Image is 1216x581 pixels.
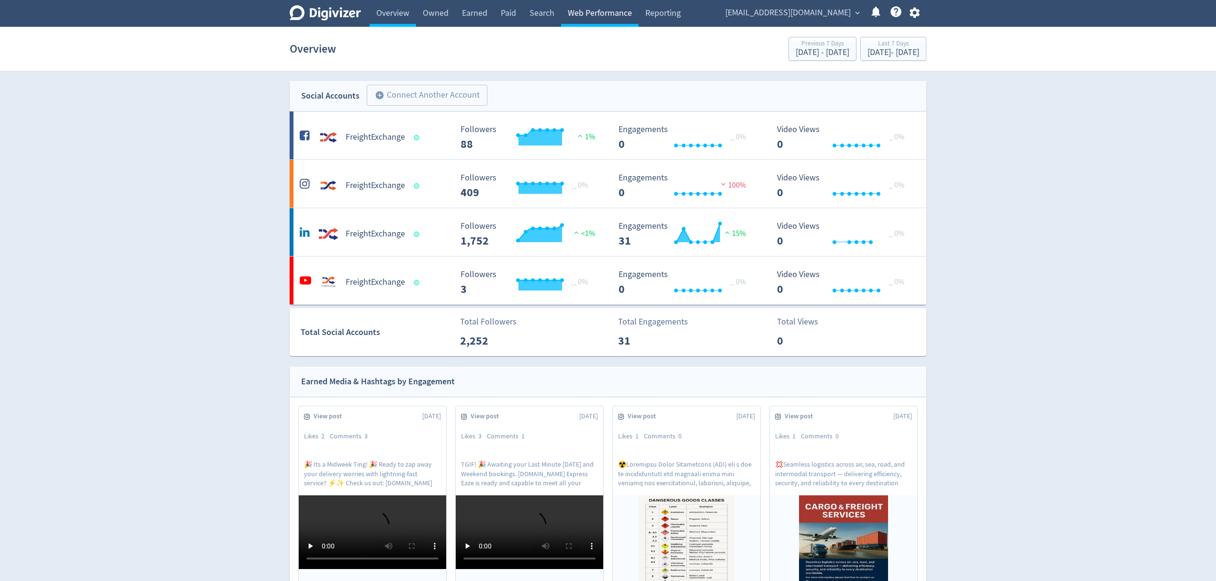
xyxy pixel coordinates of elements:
span: 1 [792,432,796,440]
div: Comments [487,432,530,441]
svg: Video Views 0 [772,270,916,295]
img: FreightExchange undefined [319,176,338,195]
h5: FreightExchange [346,132,405,143]
div: Last 7 Days [867,40,919,48]
span: _ 0% [889,229,904,238]
h1: Overview [290,34,336,64]
span: Data last synced: 18 Aug 2025, 9:02pm (AEST) [414,135,422,140]
span: expand_more [853,9,862,17]
div: Comments [801,432,844,441]
div: Social Accounts [301,89,360,103]
h5: FreightExchange [346,180,405,191]
svg: Video Views 0 [772,222,916,247]
button: Previous 7 Days[DATE] - [DATE] [788,37,856,61]
h5: FreightExchange [346,228,405,240]
span: [DATE] [893,412,912,421]
p: 0 [777,332,832,349]
button: Connect Another Account [367,85,487,106]
span: _ 0% [731,277,746,287]
span: View post [785,412,818,421]
span: [DATE] [736,412,755,421]
p: Total Followers [460,315,517,328]
span: 3 [364,432,368,440]
span: Data last synced: 19 Aug 2025, 2:01am (AEST) [414,280,422,285]
span: _ 0% [731,132,746,142]
svg: Video Views 0 [772,173,916,199]
div: Likes [304,432,330,441]
div: Previous 7 Days [796,40,849,48]
div: Likes [618,432,644,441]
span: 1 [635,432,639,440]
div: Comments [644,432,687,441]
span: 1% [575,132,595,142]
img: positive-performance.svg [572,229,581,236]
span: Data last synced: 19 Aug 2025, 7:01am (AEST) [414,183,422,189]
p: 🎉 Its a Midweek Ting! 🎉 Ready to zap away your delivery worries with lightning-fast service? ⚡️✨ ... [304,460,441,487]
span: Data last synced: 19 Aug 2025, 6:02am (AEST) [414,232,422,237]
img: FreightExchange undefined [319,273,338,292]
a: FreightExchange undefinedFreightExchange Followers --- Followers 1,752 <1% Engagements 31 Engagem... [290,208,926,256]
svg: Engagements 0 [614,125,757,150]
span: [DATE] [422,412,441,421]
span: View post [471,412,504,421]
span: 2 [321,432,325,440]
span: _ 0% [573,180,588,190]
span: <1% [572,229,595,238]
svg: Engagements 0 [614,270,757,295]
p: TGIF! 🎉 Awaiting your Last Minute [DATE] and Weekend bookings. [DOMAIN_NAME] Express Eaze is read... [461,460,598,487]
a: FreightExchange undefinedFreightExchange Followers --- _ 0% Followers 3 Engagements 0 Engagements... [290,257,926,304]
img: positive-performance.svg [575,132,585,139]
span: 0 [835,432,839,440]
img: FreightExchange undefined [319,224,338,244]
span: _ 0% [889,180,904,190]
a: FreightExchange undefinedFreightExchange Followers --- _ 0% Followers 409 Engagements 0 Engagemen... [290,160,926,208]
span: 15% [722,229,746,238]
div: Earned Media & Hashtags by Engagement [301,375,455,389]
a: Connect Another Account [360,86,487,106]
p: Total Engagements [618,315,688,328]
img: positive-performance.svg [722,229,732,236]
h5: FreightExchange [346,277,405,288]
span: _ 0% [889,132,904,142]
span: 100% [719,180,746,190]
div: Total Social Accounts [301,325,453,339]
div: [DATE] - [DATE] [867,48,919,57]
svg: Video Views 0 [772,125,916,150]
svg: Followers --- [456,270,599,295]
a: FreightExchange undefinedFreightExchange Followers --- Followers 88 1% Engagements 0 Engagements ... [290,112,926,159]
span: [DATE] [579,412,598,421]
svg: Followers --- [456,222,599,247]
div: Likes [775,432,801,441]
span: View post [314,412,347,421]
svg: Followers --- [456,125,599,150]
img: FreightExchange undefined [319,128,338,147]
p: 💢Seamless logistics across air, sea, road, and intermodal transport — delivering efficiency, secu... [775,460,912,487]
div: Comments [330,432,373,441]
button: Last 7 Days[DATE]- [DATE] [860,37,926,61]
span: 3 [478,432,482,440]
svg: Followers --- [456,173,599,199]
svg: Engagements 0 [614,173,757,199]
p: Total Views [777,315,832,328]
span: [EMAIL_ADDRESS][DOMAIN_NAME] [725,5,851,21]
p: 31 [618,332,673,349]
span: View post [628,412,661,421]
span: _ 0% [889,277,904,287]
span: 1 [521,432,525,440]
div: [DATE] - [DATE] [796,48,849,57]
span: 0 [678,432,682,440]
p: 2,252 [460,332,515,349]
span: _ 0% [573,277,588,287]
p: ☢️Loremipsu Dolor Sitametcons (ADI) eli s doe te incididuntutl etd magnaali enima mini veniamq no... [618,460,755,487]
svg: Engagements 31 [614,222,757,247]
img: negative-performance.svg [719,180,728,188]
span: add_circle [375,90,384,100]
div: Likes [461,432,487,441]
button: [EMAIL_ADDRESS][DOMAIN_NAME] [722,5,862,21]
